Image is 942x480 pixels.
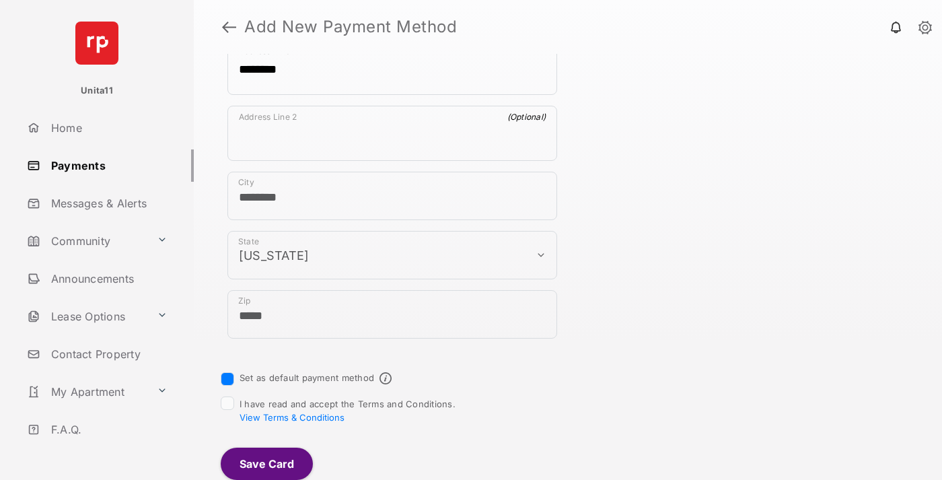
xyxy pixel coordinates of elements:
[244,19,457,35] strong: Add New Payment Method
[22,112,194,144] a: Home
[81,84,113,98] p: Unita11
[75,22,118,65] img: svg+xml;base64,PHN2ZyB4bWxucz0iaHR0cDovL3d3dy53My5vcmcvMjAwMC9zdmciIHdpZHRoPSI2NCIgaGVpZ2h0PSI2NC...
[227,40,557,95] div: payment_method_screening[postal_addresses][addressLine1]
[22,263,194,295] a: Announcements
[240,399,456,423] span: I have read and accept the Terms and Conditions.
[22,187,194,219] a: Messages & Alerts
[22,300,151,333] a: Lease Options
[227,231,557,279] div: payment_method_screening[postal_addresses][administrativeArea]
[227,290,557,339] div: payment_method_screening[postal_addresses][postalCode]
[22,376,151,408] a: My Apartment
[379,372,392,384] span: Default payment method info
[22,413,194,446] a: F.A.Q.
[22,225,151,257] a: Community
[22,338,194,370] a: Contact Property
[240,412,345,423] button: I have read and accept the Terms and Conditions.
[240,372,374,383] label: Set as default payment method
[227,106,557,161] div: payment_method_screening[postal_addresses][addressLine2]
[227,172,557,220] div: payment_method_screening[postal_addresses][locality]
[221,448,313,480] button: Save Card
[22,149,194,182] a: Payments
